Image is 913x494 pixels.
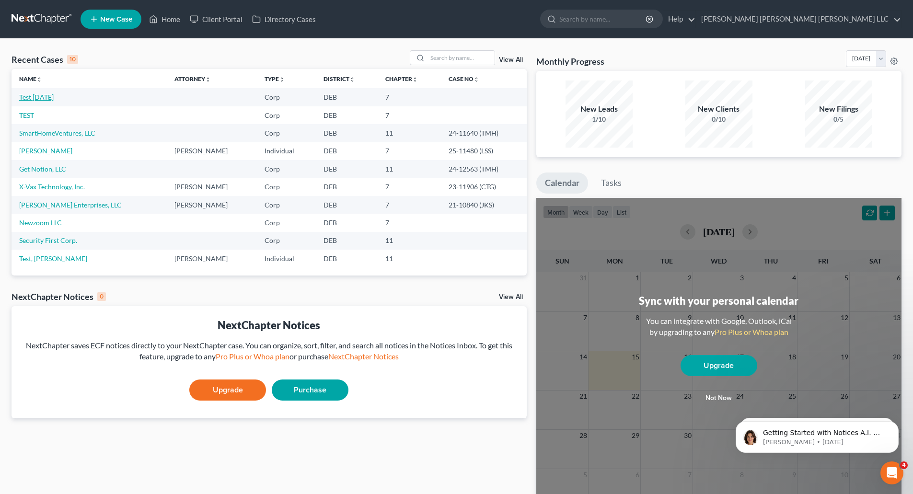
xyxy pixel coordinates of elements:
a: X-Vax Technology, Inc. [19,183,85,191]
a: Newzoom LLC [19,218,62,227]
a: Upgrade [681,355,757,376]
a: Case Nounfold_more [449,75,479,82]
td: DEB [316,160,378,178]
td: Corp [257,214,316,231]
iframe: Intercom live chat [880,461,903,484]
td: Corp [257,196,316,214]
iframe: Intercom notifications message [721,401,913,468]
div: NextChapter saves ECF notices directly to your NextChapter case. You can organize, sort, filter, ... [19,340,519,362]
a: View All [499,57,523,63]
a: Test [DATE] [19,93,54,101]
a: View All [499,294,523,300]
input: Search by name... [559,10,647,28]
div: Sync with your personal calendar [639,293,798,308]
td: DEB [316,214,378,231]
a: Help [663,11,695,28]
td: Corp [257,106,316,124]
td: 24-11640 (TMH) [441,124,527,142]
a: Attorneyunfold_more [174,75,211,82]
div: NextChapter Notices [19,318,519,333]
a: [PERSON_NAME] [19,147,72,155]
a: Pro Plus or Whoa plan [216,352,289,361]
i: unfold_more [412,77,418,82]
a: Home [144,11,185,28]
td: Individual [257,142,316,160]
td: DEB [316,88,378,106]
td: Corp [257,88,316,106]
td: 7 [378,88,441,106]
td: 24-12563 (TMH) [441,160,527,178]
td: 11 [378,250,441,267]
div: New Clients [685,103,752,115]
a: Client Portal [185,11,247,28]
a: [PERSON_NAME] [PERSON_NAME] [PERSON_NAME] LLC [696,11,901,28]
div: 0/5 [805,115,872,124]
td: [PERSON_NAME] [167,250,257,267]
input: Search by name... [428,51,495,65]
td: 7 [378,214,441,231]
div: 1/10 [566,115,633,124]
td: [PERSON_NAME] [167,196,257,214]
td: 7 [378,106,441,124]
td: DEB [316,178,378,195]
div: 0/10 [685,115,752,124]
td: Corp [257,160,316,178]
td: DEB [316,250,378,267]
div: 10 [67,55,78,64]
a: SmartHomeVentures, LLC [19,129,95,137]
div: Recent Cases [12,54,78,65]
i: unfold_more [205,77,211,82]
span: 4 [900,461,908,469]
a: Calendar [536,172,588,194]
td: 11 [378,232,441,250]
i: unfold_more [36,77,42,82]
td: 25-11480 (LSS) [441,142,527,160]
a: TEST [19,111,34,119]
div: NextChapter Notices [12,291,106,302]
td: 23-11906 (CTG) [441,178,527,195]
td: DEB [316,142,378,160]
h3: Monthly Progress [536,56,604,67]
td: 7 [378,196,441,214]
td: 11 [378,124,441,142]
a: Test, [PERSON_NAME] [19,254,87,263]
td: 11 [378,160,441,178]
td: Corp [257,232,316,250]
span: New Case [100,16,132,23]
td: 7 [378,178,441,195]
i: unfold_more [279,77,285,82]
td: 7 [378,142,441,160]
a: Security First Corp. [19,236,77,244]
div: You can integrate with Google, Outlook, iCal by upgrading to any [642,316,796,338]
a: NextChapter Notices [328,352,399,361]
a: Purchase [272,379,348,401]
button: Not now [681,389,757,408]
div: New Filings [805,103,872,115]
td: DEB [316,196,378,214]
td: [PERSON_NAME] [167,142,257,160]
a: Districtunfold_more [324,75,355,82]
a: [PERSON_NAME] Enterprises, LLC [19,201,122,209]
td: [PERSON_NAME] [167,178,257,195]
a: Tasks [592,172,630,194]
i: unfold_more [349,77,355,82]
td: 21-10840 (JKS) [441,196,527,214]
a: Get Notion, LLC [19,165,66,173]
i: unfold_more [474,77,479,82]
div: 0 [97,292,106,301]
td: Corp [257,178,316,195]
a: Chapterunfold_more [385,75,418,82]
a: Pro Plus or Whoa plan [715,327,788,336]
a: Upgrade [189,379,266,401]
a: Nameunfold_more [19,75,42,82]
td: DEB [316,124,378,142]
div: New Leads [566,103,633,115]
a: Directory Cases [247,11,321,28]
td: DEB [316,106,378,124]
td: Corp [257,124,316,142]
td: Individual [257,250,316,267]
